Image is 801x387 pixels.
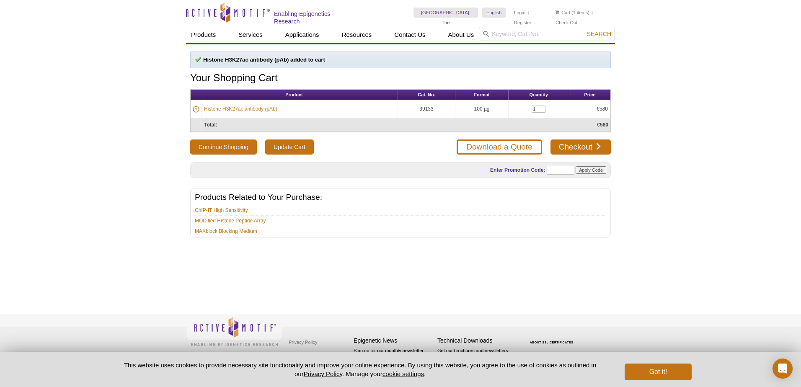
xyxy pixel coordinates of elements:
[190,139,257,155] button: Continue Shopping
[587,31,611,37] span: Search
[233,27,268,43] a: Services
[455,100,509,118] td: 100 µg
[382,370,424,377] button: cookie settings
[556,10,570,15] a: Cart
[443,27,479,43] a: About Us
[437,337,517,344] h4: Technical Downloads
[398,100,455,118] td: 39133
[204,105,277,113] a: Histone H3K27ac antibody (pAb)
[354,347,433,376] p: Sign up for our monthly newsletter highlighting recent publications in the field of epigenetics.
[584,92,596,97] span: Price
[337,27,377,43] a: Resources
[556,20,577,26] a: Check Out
[195,56,606,64] p: Histone H3K27ac antibody (pAb) added to cart
[280,27,324,43] a: Applications
[287,336,319,348] a: Privacy Policy
[479,27,615,41] input: Keyword, Cat. No.
[482,8,506,18] a: English
[521,329,584,347] table: Click to Verify - This site chose Symantec SSL for secure e-commerce and confidential communicati...
[265,139,313,155] input: Update Cart
[195,193,606,201] h2: Products Related to Your Purchase:
[597,122,608,128] strong: €580
[514,10,525,15] a: Login
[576,166,606,174] input: Apply Code
[204,122,217,128] strong: Total:
[109,361,611,378] p: This website uses cookies to provide necessary site functionality and improve your online experie...
[556,8,589,18] li: (1 items)
[457,139,542,155] a: Download a Quote
[474,92,489,97] span: Format
[530,341,574,344] a: ABOUT SSL CERTIFICATES
[304,370,342,377] a: Privacy Policy
[584,30,614,38] button: Search
[186,27,221,43] a: Products
[195,227,257,235] a: MAXblock Blocking Medium
[195,217,266,224] a: MODified Histone Peptide Array
[437,347,517,369] p: Get our brochures and newsletters, or request them by mail.
[186,314,282,348] img: Active Motif,
[413,8,478,18] a: [GEOGRAPHIC_DATA], The
[514,20,531,26] a: Register
[274,10,354,25] h2: Enabling Epigenetics Research
[569,100,610,118] td: €580
[190,72,611,85] h1: Your Shopping Cart
[418,92,435,97] span: Cat. No.
[592,8,593,18] li: |
[530,92,548,97] span: Quantity
[625,364,692,380] button: Got it!
[389,27,430,43] a: Contact Us
[489,167,545,173] label: Enter Promotion Code:
[528,8,529,18] li: |
[195,206,248,214] a: ChIP-IT High Sensitivity
[550,139,611,155] a: Checkout
[285,92,303,97] span: Product
[556,10,559,14] img: Your Cart
[773,359,793,379] div: Open Intercom Messenger
[354,337,433,344] h4: Epigenetic News
[287,348,331,361] a: Terms & Conditions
